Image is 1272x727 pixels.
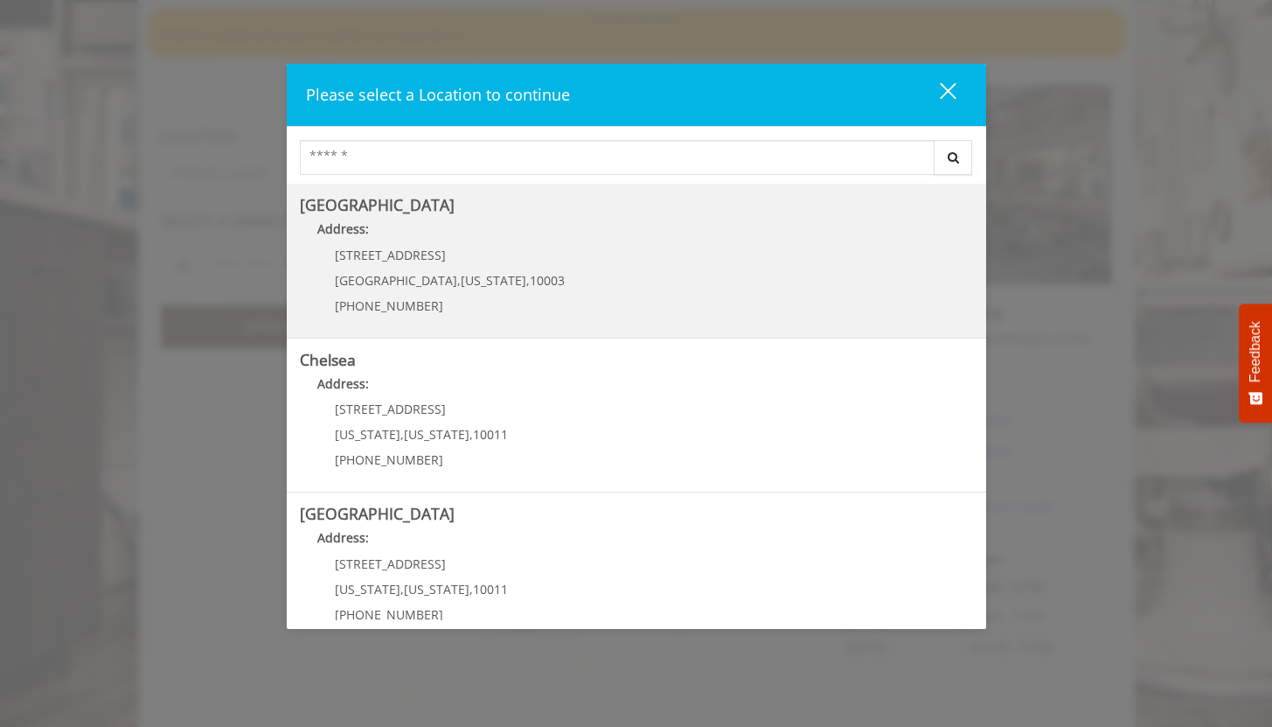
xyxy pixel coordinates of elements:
span: [STREET_ADDRESS] [335,401,446,417]
span: [GEOGRAPHIC_DATA] [335,272,457,289]
span: Please select a Location to continue [306,84,570,105]
span: Feedback [1248,321,1263,382]
b: Chelsea [300,349,356,370]
span: [PHONE_NUMBER] [335,606,443,623]
b: [GEOGRAPHIC_DATA] [300,503,455,524]
div: close dialog [920,81,955,108]
span: [US_STATE] [461,272,526,289]
span: [US_STATE] [335,426,400,443]
div: Center Select [300,140,973,184]
span: [PHONE_NUMBER] [335,297,443,314]
b: [GEOGRAPHIC_DATA] [300,194,455,215]
span: , [400,581,404,598]
span: , [400,426,404,443]
span: , [457,272,461,289]
span: [STREET_ADDRESS] [335,247,446,263]
span: 10011 [473,426,508,443]
span: , [469,426,473,443]
input: Search Center [300,140,935,175]
span: , [526,272,530,289]
span: [US_STATE] [335,581,400,598]
button: close dialog [907,77,967,113]
b: Address: [317,529,369,546]
span: 10011 [473,581,508,598]
i: Search button [943,151,963,164]
b: Address: [317,220,369,237]
button: Feedback - Show survey [1239,304,1272,423]
span: , [469,581,473,598]
span: [US_STATE] [404,581,469,598]
span: 10003 [530,272,565,289]
b: Address: [317,375,369,392]
span: [STREET_ADDRESS] [335,556,446,572]
span: [US_STATE] [404,426,469,443]
span: [PHONE_NUMBER] [335,451,443,468]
